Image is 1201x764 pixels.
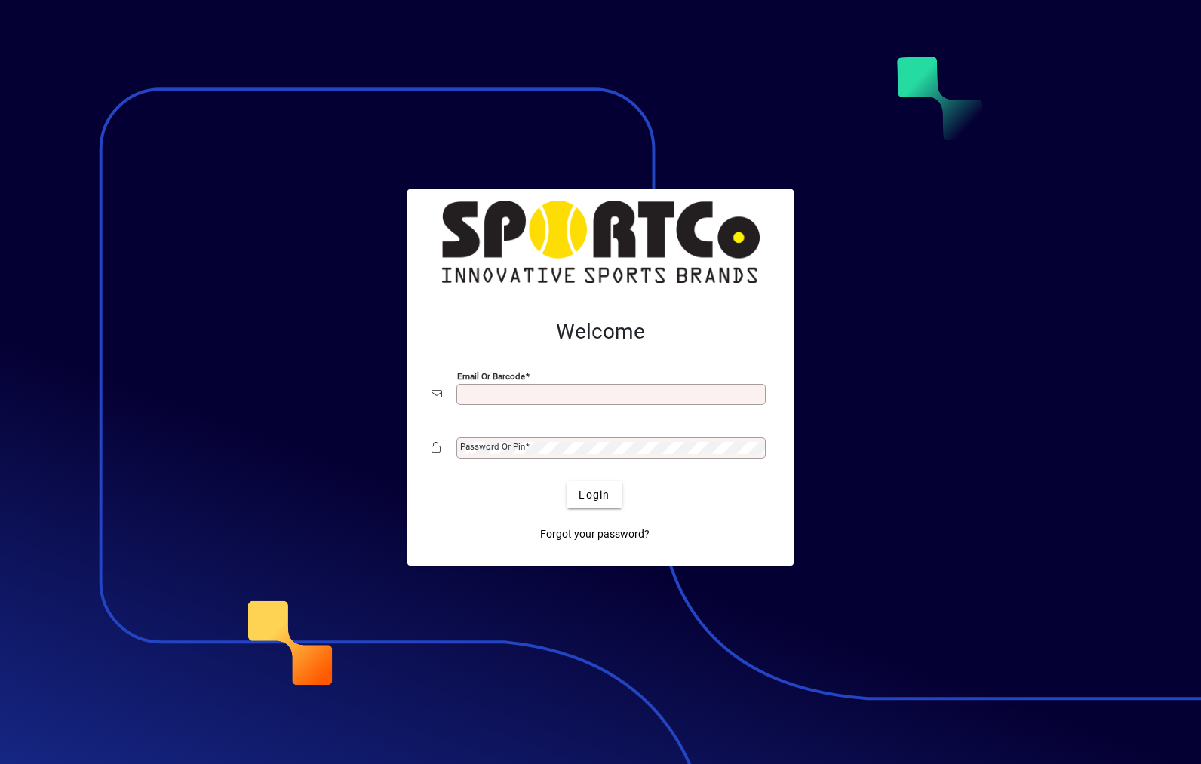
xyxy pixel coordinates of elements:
mat-label: Password or Pin [460,441,525,452]
span: Forgot your password? [540,526,650,542]
span: Login [579,487,610,503]
a: Forgot your password? [534,520,656,548]
h2: Welcome [432,319,769,345]
button: Login [567,481,622,508]
mat-label: Email or Barcode [457,371,525,382]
